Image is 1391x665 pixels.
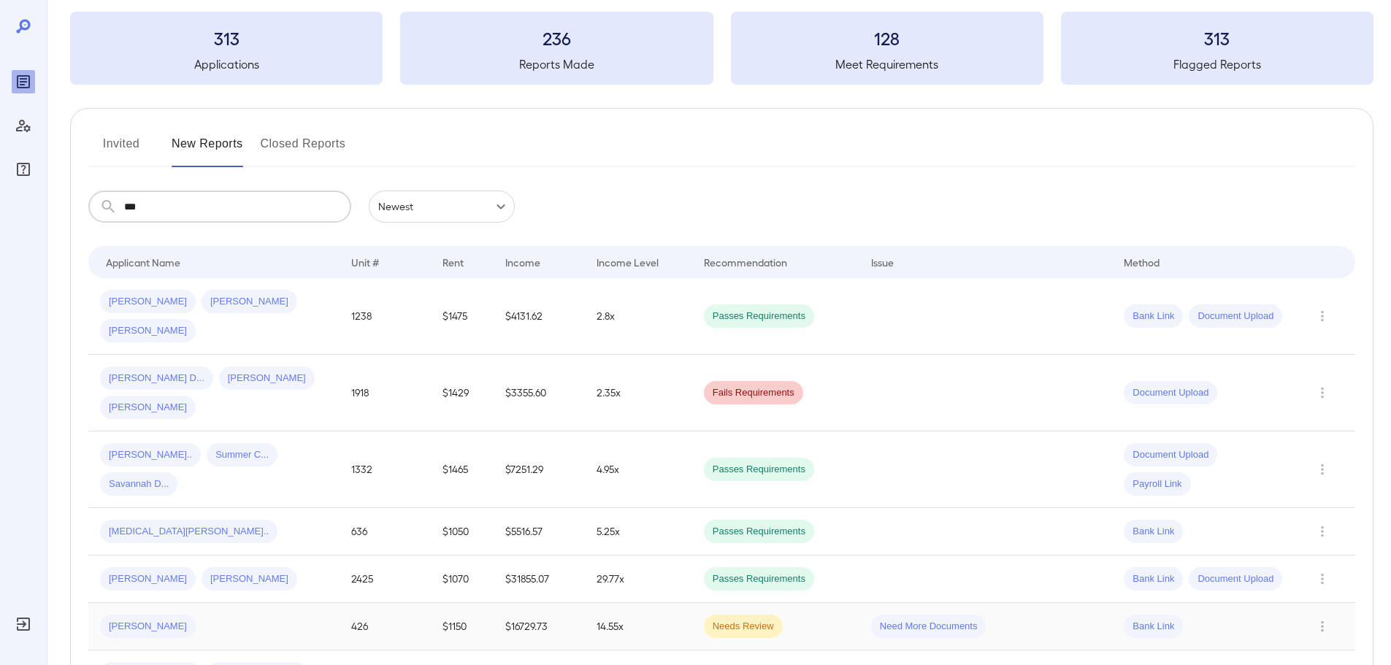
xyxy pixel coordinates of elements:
h3: 128 [731,26,1043,50]
span: [PERSON_NAME] [100,401,196,415]
span: Document Upload [1189,310,1282,323]
td: 4.95x [585,431,691,508]
button: Row Actions [1311,381,1334,404]
td: $5516.57 [494,508,585,556]
td: $1475 [431,278,494,355]
td: $1465 [431,431,494,508]
span: [PERSON_NAME] [219,372,315,385]
button: Invited [88,132,154,167]
div: Applicant Name [106,253,180,271]
span: [PERSON_NAME].. [100,448,201,462]
div: FAQ [12,158,35,181]
button: Row Actions [1311,567,1334,591]
td: $1050 [431,508,494,556]
h5: Meet Requirements [731,55,1043,73]
div: Recommendation [704,253,787,271]
div: Reports [12,70,35,93]
div: Income [505,253,540,271]
h5: Reports Made [400,55,713,73]
td: 1918 [340,355,431,431]
span: Summer C... [207,448,277,462]
td: 2425 [340,556,431,603]
div: Method [1124,253,1160,271]
td: 636 [340,508,431,556]
td: $1070 [431,556,494,603]
button: New Reports [172,132,243,167]
td: $1429 [431,355,494,431]
button: Row Actions [1311,615,1334,638]
span: Bank Link [1124,572,1183,586]
div: Income Level [597,253,659,271]
span: [PERSON_NAME] [100,572,196,586]
span: Bank Link [1124,525,1183,539]
td: $16729.73 [494,603,585,650]
span: Payroll Link [1124,477,1190,491]
td: 426 [340,603,431,650]
span: [PERSON_NAME] [100,324,196,338]
span: Document Upload [1189,572,1282,586]
div: Newest [369,191,515,223]
td: $7251.29 [494,431,585,508]
span: Document Upload [1124,448,1217,462]
span: Passes Requirements [704,463,814,477]
button: Row Actions [1311,520,1334,543]
div: Log Out [12,612,35,636]
span: Fails Requirements [704,386,803,400]
td: 1332 [340,431,431,508]
span: [PERSON_NAME] [202,295,297,309]
h3: 236 [400,26,713,50]
td: 2.8x [585,278,691,355]
span: [PERSON_NAME] [100,620,196,634]
td: 29.77x [585,556,691,603]
h3: 313 [70,26,383,50]
span: Savannah D... [100,477,177,491]
summary: 313Applications236Reports Made128Meet Requirements313Flagged Reports [70,12,1373,85]
span: Bank Link [1124,620,1183,634]
div: Manage Users [12,114,35,137]
button: Row Actions [1311,304,1334,328]
td: 1238 [340,278,431,355]
span: [PERSON_NAME] [100,295,196,309]
td: $3355.60 [494,355,585,431]
td: 14.55x [585,603,691,650]
span: Needs Review [704,620,783,634]
span: [PERSON_NAME] D... [100,372,213,385]
td: $4131.62 [494,278,585,355]
td: $1150 [431,603,494,650]
button: Row Actions [1311,458,1334,481]
span: Bank Link [1124,310,1183,323]
span: [MEDICAL_DATA][PERSON_NAME].. [100,525,277,539]
span: Document Upload [1124,386,1217,400]
h5: Applications [70,55,383,73]
td: 5.25x [585,508,691,556]
h5: Flagged Reports [1061,55,1373,73]
span: [PERSON_NAME] [202,572,297,586]
td: 2.35x [585,355,691,431]
div: Rent [442,253,466,271]
span: Need More Documents [871,620,986,634]
button: Closed Reports [261,132,346,167]
span: Passes Requirements [704,525,814,539]
div: Issue [871,253,894,271]
span: Passes Requirements [704,310,814,323]
td: $31855.07 [494,556,585,603]
h3: 313 [1061,26,1373,50]
div: Unit # [351,253,379,271]
span: Passes Requirements [704,572,814,586]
